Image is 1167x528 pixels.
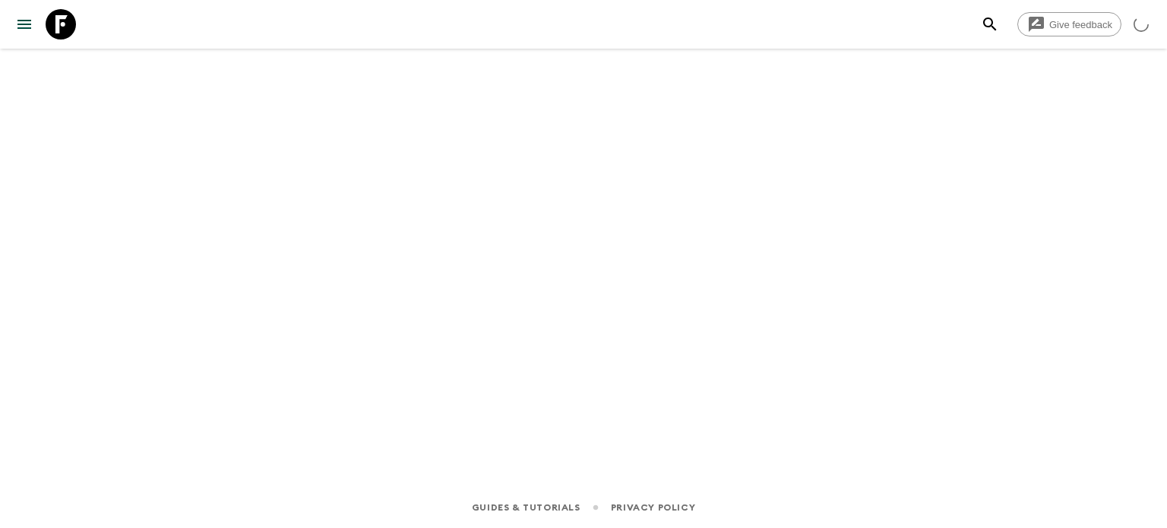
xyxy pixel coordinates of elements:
[1041,19,1121,30] span: Give feedback
[9,9,40,40] button: menu
[472,499,580,516] a: Guides & Tutorials
[611,499,695,516] a: Privacy Policy
[975,9,1005,40] button: search adventures
[1017,12,1121,36] a: Give feedback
